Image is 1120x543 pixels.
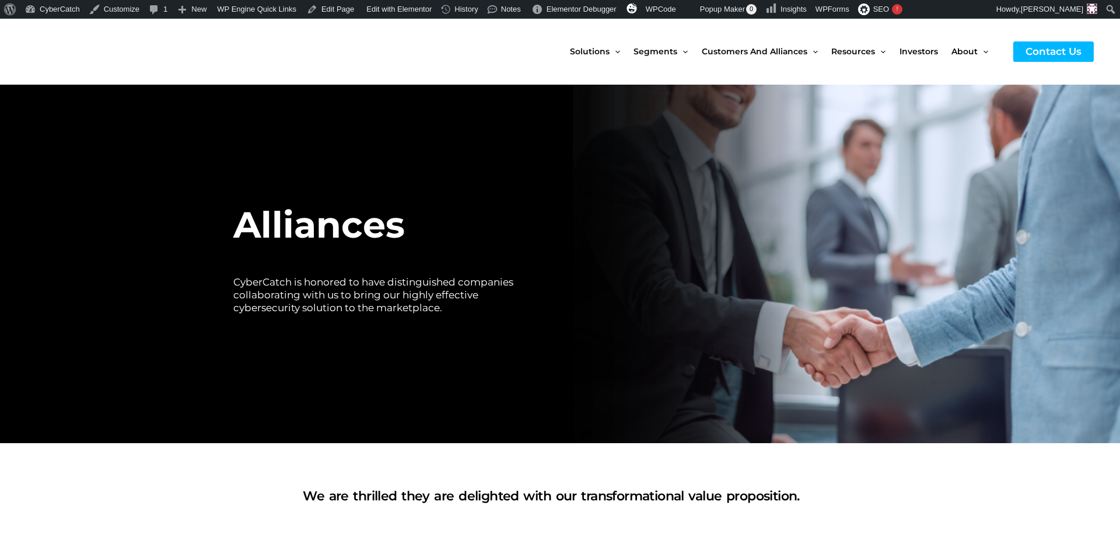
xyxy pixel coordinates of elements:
h1: We are thrilled they are delighted with our transformational value proposition. [233,486,869,506]
span: Segments [633,27,677,76]
span: Menu Toggle [875,27,885,76]
h1: Alliances [233,198,514,252]
img: CyberCatch [20,27,160,76]
span: Solutions [570,27,610,76]
span: Menu Toggle [807,27,818,76]
span: [PERSON_NAME] [1021,5,1083,13]
span: Menu Toggle [978,27,988,76]
span: Edit with Elementor [366,5,432,13]
nav: Site Navigation: New Main Menu [570,27,1002,76]
img: svg+xml;base64,PHN2ZyB4bWxucz0iaHR0cDovL3d3dy53My5vcmcvMjAwMC9zdmciIHZpZXdCb3g9IjAgMCAzMiAzMiI+PG... [626,3,637,13]
a: Investors [900,27,951,76]
div: ! [892,4,902,15]
span: Customers and Alliances [702,27,807,76]
h2: CyberCatch is honored to have distinguished companies collaborating with us to bring our highly e... [233,276,514,314]
span: Investors [900,27,938,76]
span: Menu Toggle [677,27,688,76]
span: Resources [831,27,875,76]
span: Menu Toggle [610,27,620,76]
span: About [951,27,978,76]
span: 0 [746,4,757,15]
a: Contact Us [1013,41,1094,62]
span: SEO [873,5,889,13]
